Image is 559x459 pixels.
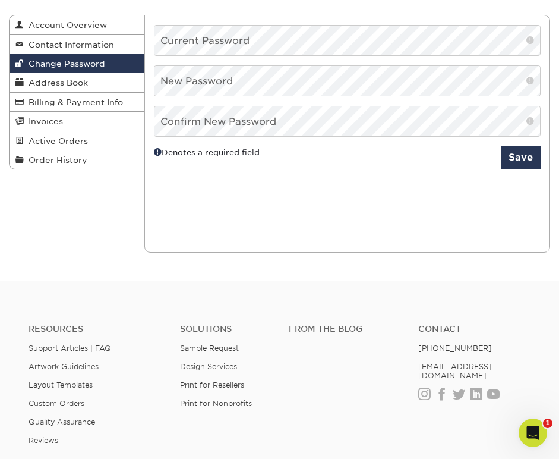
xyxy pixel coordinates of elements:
a: Invoices [10,112,144,131]
iframe: Intercom live chat [519,419,547,447]
a: Sample Request [180,344,239,353]
span: Active Orders [24,136,88,146]
a: Artwork Guidelines [29,362,99,371]
h4: Resources [29,324,162,334]
h4: From the Blog [289,324,401,334]
a: Print for Nonprofits [180,399,252,408]
iframe: Google Customer Reviews [3,423,101,455]
span: Account Overview [24,20,107,30]
span: Billing & Payment Info [24,98,123,107]
a: Billing & Payment Info [10,93,144,112]
h4: Solutions [180,324,270,334]
a: Quality Assurance [29,417,95,426]
button: Save [501,146,541,169]
span: 1 [543,419,552,428]
a: [EMAIL_ADDRESS][DOMAIN_NAME] [418,362,492,380]
a: Custom Orders [29,399,84,408]
a: Order History [10,150,144,169]
a: Print for Resellers [180,381,244,389]
span: Change Password [24,59,105,68]
span: Address Book [24,78,88,87]
a: Change Password [10,54,144,73]
a: [PHONE_NUMBER] [418,344,492,353]
a: Account Overview [10,15,144,34]
span: Contact Information [24,40,114,49]
a: Layout Templates [29,381,93,389]
small: Denotes a required field. [154,146,261,158]
a: Contact [418,324,530,334]
a: Address Book [10,73,144,92]
span: Order History [24,155,87,165]
a: Active Orders [10,131,144,150]
a: Support Articles | FAQ [29,344,111,353]
a: Design Services [180,362,237,371]
a: Contact Information [10,35,144,54]
span: Invoices [24,117,63,126]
